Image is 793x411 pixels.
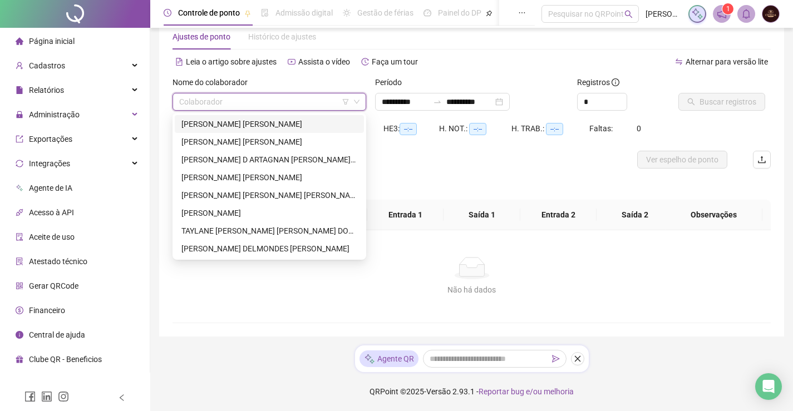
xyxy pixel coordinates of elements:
[361,58,369,66] span: history
[29,232,75,241] span: Aceite de uso
[16,86,23,94] span: file
[375,76,409,88] label: Período
[400,123,417,135] span: --:--
[577,76,619,88] span: Registros
[364,353,375,365] img: sparkle-icon.fc2bf0ac1784a2077858766a79e2daf3.svg
[16,258,23,265] span: solution
[16,282,23,290] span: qrcode
[29,330,85,339] span: Central de ajuda
[16,62,23,70] span: user-add
[24,391,36,402] span: facebook
[444,200,520,230] th: Saída 1
[717,9,727,19] span: notification
[479,387,574,396] span: Reportar bug e/ou melhoria
[755,373,782,400] div: Open Intercom Messenger
[646,8,682,20] span: [PERSON_NAME]
[173,76,255,88] label: Nome do colaborador
[439,122,511,135] div: H. NOT.:
[612,78,619,86] span: info-circle
[597,200,673,230] th: Saída 2
[518,9,526,17] span: ellipsis
[359,350,418,367] div: Agente QR
[181,118,357,130] div: [PERSON_NAME] [PERSON_NAME]
[343,9,351,17] span: sun
[574,355,582,363] span: close
[29,61,65,70] span: Cadastros
[181,207,357,219] div: [PERSON_NAME]
[181,189,357,201] div: [PERSON_NAME] [PERSON_NAME] [PERSON_NAME]
[175,222,364,240] div: TAYLANE RIBEIRO DA SILVA DOS REIS
[546,123,563,135] span: --:--
[757,155,766,164] span: upload
[357,8,413,17] span: Gestão de férias
[175,169,364,186] div: IRENE VIEIRA GUIMARAES
[433,97,442,106] span: swap-right
[261,9,269,17] span: file-done
[29,110,80,119] span: Administração
[29,208,74,217] span: Acesso à API
[29,306,65,315] span: Financeiro
[175,58,183,66] span: file-text
[29,37,75,46] span: Página inicial
[624,10,633,18] span: search
[181,225,357,237] div: TAYLANE [PERSON_NAME] [PERSON_NAME] DOS [PERSON_NAME]
[164,9,171,17] span: clock-circle
[181,136,357,148] div: [PERSON_NAME] [PERSON_NAME]
[433,97,442,106] span: to
[288,58,295,66] span: youtube
[118,394,126,402] span: left
[181,153,357,166] div: [PERSON_NAME] D ARTAGNAN [PERSON_NAME] [PERSON_NAME]
[248,32,316,41] span: Histórico de ajustes
[175,186,364,204] div: MANOEL DIVINO ALEXANDRE SOUZA SAMPAIO
[29,355,102,364] span: Clube QR - Beneficios
[186,57,277,66] span: Leia o artigo sobre ajustes
[674,209,753,221] span: Observações
[367,200,444,230] th: Entrada 1
[520,200,597,230] th: Entrada 2
[41,391,52,402] span: linkedin
[175,133,364,151] div: ERIKA CRISTINA BARROS MESQUITA
[178,8,240,17] span: Controle de ponto
[686,57,768,66] span: Alternar para versão lite
[383,122,439,135] div: HE 3:
[175,240,364,258] div: THAIS GUIMARAES DELMONDES ALVES
[16,160,23,167] span: sync
[298,57,350,66] span: Assista o vídeo
[762,6,779,22] img: 2782
[511,122,589,135] div: H. TRAB.:
[29,159,70,168] span: Integrações
[175,115,364,133] div: ANA JULIA SILVA FARIAS MACARIO
[678,93,765,111] button: Buscar registros
[29,257,87,266] span: Atestado técnico
[741,9,751,19] span: bell
[150,372,793,411] footer: QRPoint © 2025 - 2.93.1 -
[29,86,64,95] span: Relatórios
[691,8,703,20] img: sparkle-icon.fc2bf0ac1784a2077858766a79e2daf3.svg
[175,204,364,222] div: MARILENE DE SOUZA
[722,3,733,14] sup: 1
[244,10,251,17] span: pushpin
[675,58,683,66] span: swap
[426,387,451,396] span: Versão
[186,284,757,296] div: Não há dados
[29,135,72,143] span: Exportações
[29,281,78,290] span: Gerar QRCode
[58,391,69,402] span: instagram
[16,355,23,363] span: gift
[372,57,418,66] span: Faça um tour
[552,355,560,363] span: send
[589,124,614,133] span: Faltas:
[16,111,23,118] span: lock
[353,98,360,105] span: down
[181,171,357,184] div: [PERSON_NAME] [PERSON_NAME]
[29,184,72,192] span: Agente de IA
[726,5,730,13] span: 1
[181,242,357,255] div: [PERSON_NAME] DELMONDES [PERSON_NAME]
[665,200,762,230] th: Observações
[486,10,492,17] span: pushpin
[637,124,641,133] span: 0
[16,306,23,314] span: dollar
[423,9,431,17] span: dashboard
[16,135,23,143] span: export
[342,98,349,105] span: filter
